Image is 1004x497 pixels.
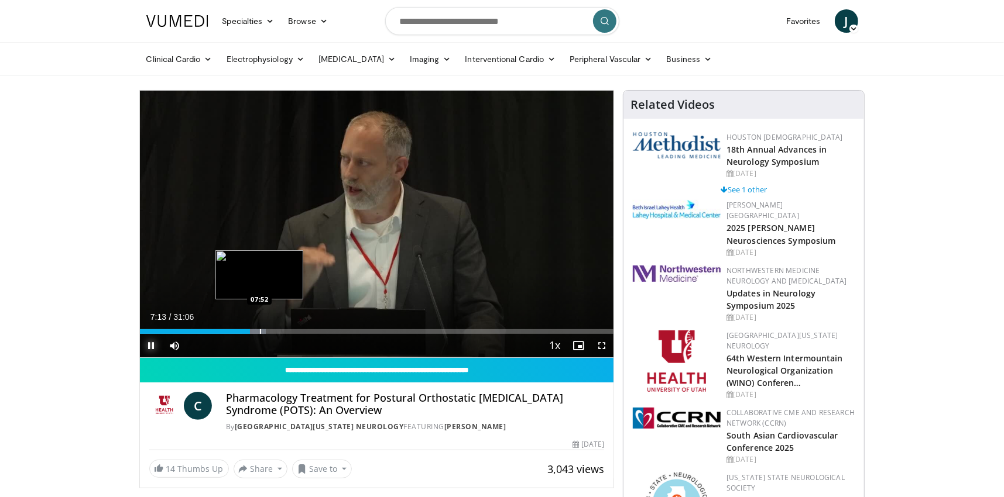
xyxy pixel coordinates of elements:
[727,288,815,311] a: Updates in Neurology Symposium 2025
[146,15,208,27] img: VuMedi Logo
[590,334,614,357] button: Fullscreen
[385,7,619,35] input: Search topics, interventions
[727,168,855,179] div: [DATE]
[727,265,847,286] a: Northwestern Medicine Neurology and [MEDICAL_DATA]
[727,472,845,493] a: [US_STATE] State Neurological Society
[444,422,506,432] a: [PERSON_NAME]
[226,392,604,417] h4: Pharmacology Treatment for Postural Orthostatic [MEDICAL_DATA] Syndrome (POTS): An Overview
[281,9,335,33] a: Browse
[458,47,563,71] a: Interventional Cardio
[727,312,855,323] div: [DATE]
[292,460,352,478] button: Save to
[543,334,567,357] button: Playback Rate
[727,222,835,246] a: 2025 [PERSON_NAME] Neurosciences Symposium
[150,312,166,322] span: 7:13
[727,132,842,142] a: Houston [DEMOGRAPHIC_DATA]
[215,9,282,33] a: Specialties
[727,144,827,167] a: 18th Annual Advances in Neurology Symposium
[166,463,176,474] span: 14
[173,312,194,322] span: 31:06
[727,353,843,388] a: 64th Western Intermountain Neurological Organization (WINO) Conferen…
[727,389,855,400] div: [DATE]
[727,454,855,465] div: [DATE]
[403,47,458,71] a: Imaging
[573,439,604,450] div: [DATE]
[835,9,858,33] a: J
[727,408,855,428] a: Collaborative CME and Research Network (CCRN)
[727,247,855,258] div: [DATE]
[311,47,403,71] a: [MEDICAL_DATA]
[727,200,799,220] a: [PERSON_NAME][GEOGRAPHIC_DATA]
[660,47,719,71] a: Business
[140,91,614,358] video-js: Video Player
[226,422,604,432] div: By FEATURING
[547,462,604,476] span: 3,043 views
[567,334,590,357] button: Enable picture-in-picture mode
[721,184,767,195] a: See 1 other
[727,330,838,351] a: [GEOGRAPHIC_DATA][US_STATE] Neurology
[149,392,179,420] img: University of Utah Neurology
[149,460,229,478] a: 14 Thumbs Up
[140,329,614,334] div: Progress Bar
[220,47,311,71] a: Electrophysiology
[139,47,220,71] a: Clinical Cardio
[633,265,721,282] img: 2a462fb6-9365-492a-ac79-3166a6f924d8.png.150x105_q85_autocrop_double_scale_upscale_version-0.2.jpg
[633,200,721,219] img: e7977282-282c-4444-820d-7cc2733560fd.jpg.150x105_q85_autocrop_double_scale_upscale_version-0.2.jpg
[235,422,404,432] a: [GEOGRAPHIC_DATA][US_STATE] Neurology
[215,250,303,299] img: image.jpeg
[779,9,828,33] a: Favorites
[727,430,838,453] a: South Asian Cardiovascular Conference 2025
[163,334,187,357] button: Mute
[184,392,212,420] a: C
[631,98,715,112] h4: Related Videos
[234,460,288,478] button: Share
[140,334,163,357] button: Pause
[633,408,721,429] img: a04ee3ba-8487-4636-b0fb-5e8d268f3737.png.150x105_q85_autocrop_double_scale_upscale_version-0.2.png
[563,47,659,71] a: Peripheral Vascular
[169,312,172,322] span: /
[633,132,721,158] img: 5e4488cc-e109-4a4e-9fd9-73bb9237ee91.png.150x105_q85_autocrop_double_scale_upscale_version-0.2.png
[647,330,706,392] img: f6362829-b0a3-407d-a044-59546adfd345.png.150x105_q85_autocrop_double_scale_upscale_version-0.2.png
